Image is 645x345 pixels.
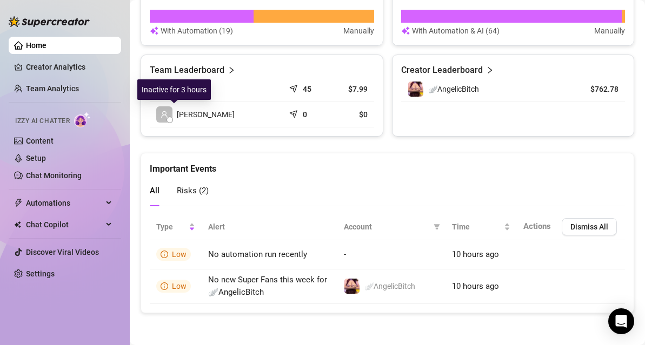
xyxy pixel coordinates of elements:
article: Team Leaderboard [150,64,224,77]
th: Type [150,214,202,240]
a: Chat Monitoring [26,171,82,180]
a: Content [26,137,54,145]
article: 45 [303,84,311,94]
img: svg%3e [150,25,158,37]
article: $7.99 [336,84,368,94]
article: With Automation & AI (64) [412,25,500,37]
span: Time [452,221,502,233]
span: info-circle [161,251,168,258]
article: Manually [343,25,374,37]
span: user [161,111,168,118]
a: Creator Analytics [26,58,112,76]
article: Manually [594,25,625,37]
span: filter [434,224,440,230]
span: No automation run recently [208,249,307,259]
button: Dismiss All [562,218,617,235]
span: send [289,82,300,93]
span: No new Super Fans this week for 🪽AngelicBitch [208,275,327,297]
span: Izzy AI Chatter [15,116,70,126]
a: Team Analytics [26,84,79,93]
span: Chat Copilot [26,216,103,233]
span: - [344,249,346,259]
a: Settings [26,269,55,278]
span: thunderbolt [14,199,23,207]
span: filter [431,219,442,235]
span: Account [344,221,429,233]
span: Automations [26,194,103,212]
span: Dismiss All [570,222,608,231]
span: Actions [523,221,551,231]
span: right [228,64,235,77]
span: send [289,107,300,118]
span: Low [172,282,187,290]
span: Low [172,250,187,259]
article: With Automation (19) [161,25,233,37]
span: 10 hours ago [452,281,499,291]
span: Type [156,221,187,233]
img: svg%3e [401,25,410,37]
img: logo-BBDzfeDw.svg [9,16,90,27]
span: 10 hours ago [452,249,499,259]
div: Open Intercom Messenger [608,308,634,334]
span: All [150,186,159,195]
a: Setup [26,154,46,163]
a: Discover Viral Videos [26,248,99,256]
img: 🪽AngelicBitch [344,279,360,294]
article: Creator Leaderboard [401,64,483,77]
span: 🪽AngelicBitch [428,85,479,93]
article: 0 [303,109,307,120]
a: Home [26,41,46,50]
th: Alert [202,214,337,240]
span: Risks ( 2 ) [177,186,209,195]
article: $762.78 [569,84,619,94]
span: right [486,64,494,77]
div: Inactive for 3 hours [137,79,211,100]
span: info-circle [161,282,168,290]
th: Time [445,214,517,240]
img: AI Chatter [74,112,91,127]
img: Chat Copilot [14,221,21,228]
img: 🪽AngelicBitch [408,82,423,97]
article: $0 [336,109,368,120]
span: 🪽AngelicBitch [364,282,415,290]
span: [PERSON_NAME] [177,109,235,120]
div: Important Events [150,153,625,175]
